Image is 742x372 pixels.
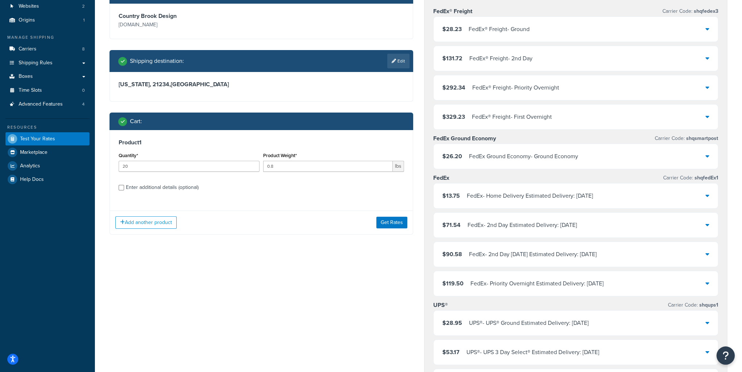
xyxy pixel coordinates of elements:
[5,124,89,130] div: Resources
[5,146,89,159] a: Marketplace
[469,24,530,34] div: FedEx® Freight - Ground
[442,152,462,160] span: $26.20
[20,149,47,156] span: Marketplace
[19,60,53,66] span: Shipping Rules
[263,153,297,158] label: Product Weight*
[442,113,465,121] span: $329.23
[442,83,465,92] span: $292.34
[442,221,461,229] span: $71.54
[693,174,718,182] span: shqfedEx1
[126,182,199,193] div: Enter additional details (optional)
[119,153,138,158] label: Quantity*
[130,118,142,125] h2: Cart :
[19,46,36,52] span: Carriers
[655,133,718,144] p: Carrier Code:
[19,73,33,80] span: Boxes
[5,42,89,56] li: Carriers
[130,58,184,64] h2: Shipping destination :
[692,7,718,15] span: shqfedex3
[5,98,89,111] a: Advanced Features4
[5,132,89,145] a: Test Your Rates
[433,8,472,15] h3: FedEx® Freight
[442,54,462,62] span: $131.72
[5,84,89,97] li: Time Slots
[5,70,89,83] a: Boxes
[119,139,404,146] h3: Product 1
[82,101,85,107] span: 4
[472,83,559,93] div: FedEx® Freight - Priority Overnight
[19,101,63,107] span: Advanced Features
[119,161,259,172] input: 0.0
[5,42,89,56] a: Carriers8
[662,6,718,16] p: Carrier Code:
[5,173,89,186] a: Help Docs
[442,279,464,288] span: $119.50
[442,191,460,200] span: $13.75
[433,174,449,182] h3: FedEx
[468,220,577,230] div: FedEx - 2nd Day Estimated Delivery: [DATE]
[442,250,462,258] span: $90.58
[5,34,89,41] div: Manage Shipping
[20,163,40,169] span: Analytics
[5,14,89,27] li: Origins
[469,249,597,259] div: FedEx - 2nd Day [DATE] Estimated Delivery: [DATE]
[5,159,89,172] a: Analytics
[20,136,55,142] span: Test Your Rates
[433,135,496,142] h3: FedEx Ground Economy
[470,278,604,289] div: FedEx - Priority Overnight Estimated Delivery: [DATE]
[466,347,599,357] div: UPS® - UPS 3 Day Select® Estimated Delivery: [DATE]
[698,301,718,309] span: shqups1
[685,134,718,142] span: shqsmartpost
[5,14,89,27] a: Origins1
[469,53,533,64] div: FedEx® Freight - 2nd Day
[5,84,89,97] a: Time Slots0
[119,185,124,190] input: Enter additional details (optional)
[19,17,35,23] span: Origins
[119,12,259,20] h3: Country Brook Design
[467,191,593,201] div: FedEx - Home Delivery Estimated Delivery: [DATE]
[442,319,462,327] span: $28.95
[442,25,462,33] span: $28.23
[433,301,448,309] h3: UPS®
[83,17,85,23] span: 1
[469,318,589,328] div: UPS® - UPS® Ground Estimated Delivery: [DATE]
[442,348,460,356] span: $53.17
[376,217,407,228] button: Get Rates
[469,151,578,162] div: FedEx Ground Economy - Ground Economy
[393,161,404,172] span: lbs
[472,112,552,122] div: FedEx® Freight - First Overnight
[5,98,89,111] li: Advanced Features
[82,46,85,52] span: 8
[82,87,85,94] span: 0
[5,56,89,70] a: Shipping Rules
[663,173,718,183] p: Carrier Code:
[668,300,718,310] p: Carrier Code:
[716,346,735,365] button: Open Resource Center
[19,87,42,94] span: Time Slots
[119,81,404,88] h3: [US_STATE], 21234 , [GEOGRAPHIC_DATA]
[115,216,177,229] button: Add another product
[82,3,85,10] span: 2
[20,176,44,183] span: Help Docs
[119,20,259,30] p: [DOMAIN_NAME]
[19,3,39,10] span: Websites
[263,161,393,172] input: 0.00
[387,54,410,68] a: Edit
